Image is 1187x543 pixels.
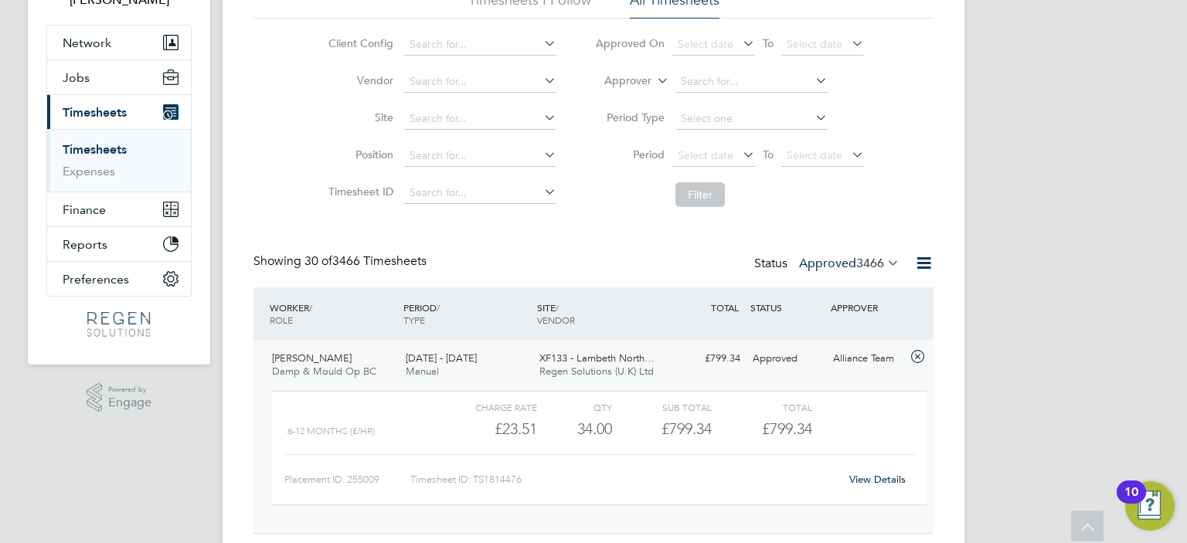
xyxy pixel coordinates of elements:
button: Filter [675,182,725,207]
span: [PERSON_NAME] [272,351,352,365]
span: Damp & Mould Op BC [272,365,376,378]
div: Showing [253,253,430,270]
input: Select one [675,108,828,130]
span: 3466 [856,256,884,271]
span: Select date [787,148,842,162]
div: 34.00 [537,416,612,442]
div: Charge rate [437,398,537,416]
span: Manual [406,365,439,378]
div: Alliance Team [827,346,907,372]
span: Select date [787,37,842,51]
div: Total [712,398,811,416]
div: SITE [533,294,667,334]
input: Search for... [675,71,828,93]
span: To [758,144,778,165]
span: Network [63,36,111,50]
span: / [556,301,559,314]
label: Timesheet ID [324,185,393,199]
label: Approver [582,73,651,89]
span: Powered by [108,383,151,396]
label: Client Config [324,36,393,50]
button: Preferences [47,262,191,296]
span: 3466 Timesheets [304,253,427,269]
a: Timesheets [63,142,127,157]
div: Timesheet ID: TS1814476 [410,467,839,492]
button: Finance [47,192,191,226]
a: Powered byEngage [87,383,152,412]
input: Search for... [404,34,556,56]
span: 30 of [304,253,332,269]
label: Approved On [595,36,665,50]
label: Site [324,110,393,124]
div: APPROVER [827,294,907,321]
span: £799.34 [762,419,812,438]
div: £23.51 [437,416,537,442]
span: / [437,301,440,314]
input: Search for... [404,108,556,130]
div: 10 [1124,492,1138,512]
span: Engage [108,396,151,409]
div: £799.34 [612,416,712,442]
label: Position [324,148,393,161]
img: regensolutions-logo-retina.png [87,312,150,337]
label: Vendor [324,73,393,87]
span: Select date [678,148,733,162]
span: Reports [63,237,107,252]
button: Timesheets [47,95,191,129]
div: Timesheets [47,129,191,192]
button: Open Resource Center, 10 new notifications [1125,481,1175,531]
span: [DATE] - [DATE] [406,351,477,365]
span: Regen Solutions (U.K) Ltd [539,365,654,378]
span: 6-12 Months (£/HR) [287,426,375,436]
button: Network [47,25,191,59]
span: TYPE [403,314,425,326]
div: PERIOD [400,294,533,334]
span: Preferences [63,272,129,287]
div: Status [754,253,903,275]
span: ROLE [270,314,293,326]
div: £799.34 [666,346,747,372]
button: Jobs [47,60,191,94]
span: VENDOR [537,314,575,326]
span: To [758,33,778,53]
div: Placement ID: 255009 [284,467,410,492]
div: Approved [747,346,827,372]
label: Period [595,148,665,161]
a: Expenses [63,164,115,178]
div: QTY [537,398,612,416]
span: TOTAL [711,301,739,314]
a: Go to home page [46,312,192,337]
input: Search for... [404,182,556,204]
input: Search for... [404,71,556,93]
label: Period Type [595,110,665,124]
span: / [309,301,312,314]
div: WORKER [266,294,400,334]
div: Sub Total [612,398,712,416]
span: Select date [678,37,733,51]
button: Reports [47,227,191,261]
span: Finance [63,202,106,217]
span: Timesheets [63,105,127,120]
span: XF133 - Lambeth North… [539,351,655,365]
a: View Details [849,473,906,486]
span: Jobs [63,70,90,85]
label: Approved [799,256,900,271]
input: Search for... [404,145,556,167]
div: STATUS [747,294,827,321]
